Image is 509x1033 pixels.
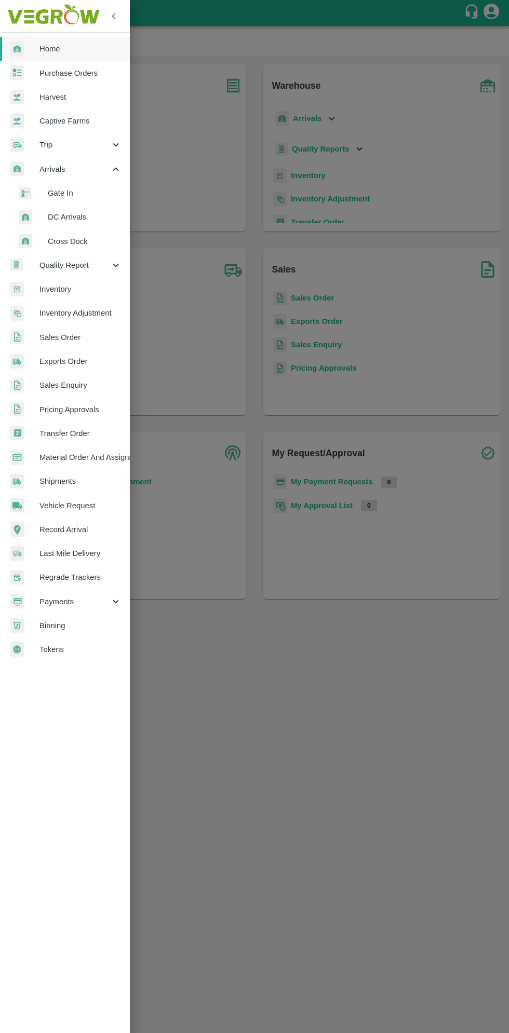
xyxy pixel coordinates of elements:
img: sales [10,402,24,417]
span: Material Order And Assignment [39,452,122,463]
span: Sales Enquiry [39,379,122,391]
span: Home [39,43,122,55]
span: Inventory Adjustment [39,307,122,319]
span: Quality Report [39,260,110,271]
a: gateinGate In [8,181,130,205]
img: centralMaterial [10,450,24,465]
img: whTransfer [10,426,24,441]
span: Trip [39,139,110,151]
span: Last Mile Delivery [39,548,122,559]
span: Exports Order [39,356,122,367]
img: payment [10,594,24,609]
img: gatein [19,187,31,200]
img: vehicle [10,498,24,513]
img: tokens [10,642,24,657]
span: Arrivals [39,164,110,175]
span: Transfer Order [39,428,122,439]
span: Captive Farms [39,115,122,127]
img: whArrival [19,234,32,249]
a: whArrivalCross Dock [8,229,130,253]
span: Gate In [48,187,122,199]
img: sales [10,330,24,345]
img: whTracker [10,570,24,585]
span: Harvest [39,91,122,103]
a: whArrivalDC Arrivals [8,205,130,229]
span: Record Arrival [39,524,122,535]
img: shipments [10,354,24,369]
img: reciept [10,65,24,80]
span: Pricing Approvals [39,404,122,415]
img: whInventory [10,282,24,297]
img: whArrival [10,42,24,57]
span: Regrade Trackers [39,572,122,583]
img: sales [10,378,24,393]
span: Purchase Orders [39,67,122,79]
span: Vehicle Request [39,500,122,511]
img: qualityReport [10,259,23,271]
img: shipments [10,474,24,489]
img: harvest [10,89,24,105]
img: bin [10,618,24,633]
span: DC Arrivals [48,211,122,223]
img: harvest [10,113,24,129]
span: Tokens [39,644,122,655]
span: Shipments [39,475,122,487]
span: Binning [39,620,122,631]
span: Cross Dock [48,236,122,247]
img: delivery [10,138,24,153]
span: Sales Order [39,332,122,343]
img: inventory [10,306,24,321]
img: recordArrival [10,522,24,537]
span: Inventory [39,283,122,295]
img: delivery [10,546,24,561]
img: whArrival [10,161,24,176]
img: whArrival [19,210,32,225]
span: Payments [39,596,110,607]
